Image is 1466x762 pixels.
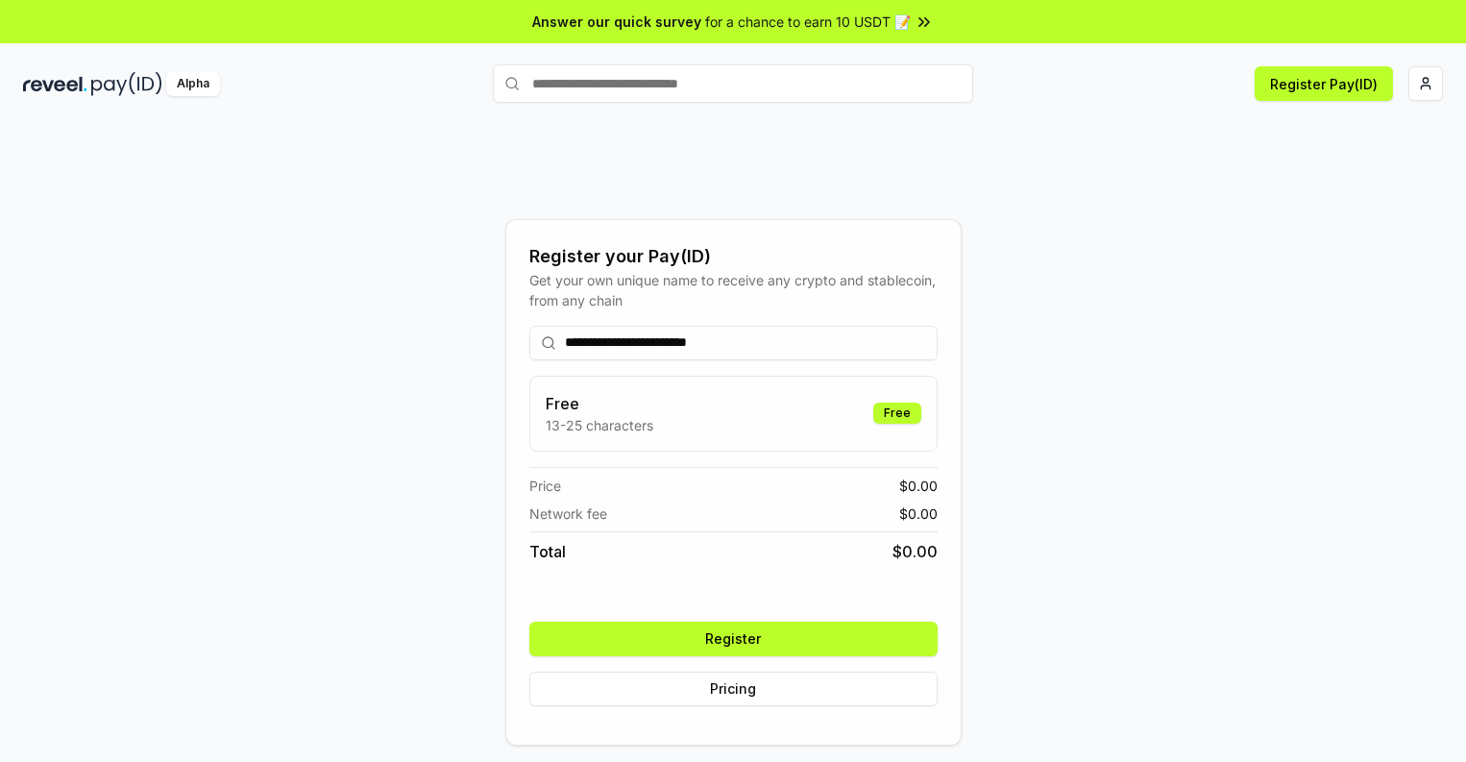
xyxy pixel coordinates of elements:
[529,540,566,563] span: Total
[532,12,701,32] span: Answer our quick survey
[529,622,938,656] button: Register
[705,12,911,32] span: for a chance to earn 10 USDT 📝
[546,392,653,415] h3: Free
[529,270,938,310] div: Get your own unique name to receive any crypto and stablecoin, from any chain
[529,504,607,524] span: Network fee
[873,403,921,424] div: Free
[899,504,938,524] span: $ 0.00
[166,72,220,96] div: Alpha
[529,243,938,270] div: Register your Pay(ID)
[529,672,938,706] button: Pricing
[899,476,938,496] span: $ 0.00
[91,72,162,96] img: pay_id
[546,415,653,435] p: 13-25 characters
[23,72,87,96] img: reveel_dark
[529,476,561,496] span: Price
[892,540,938,563] span: $ 0.00
[1255,66,1393,101] button: Register Pay(ID)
